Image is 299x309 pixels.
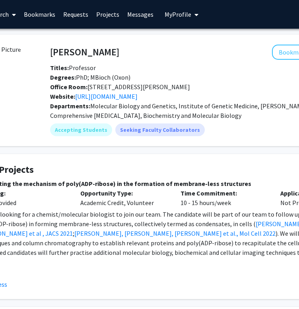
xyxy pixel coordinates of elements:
iframe: Chat [6,273,34,303]
a: [PERSON_NAME], [PERSON_NAME], [PERSON_NAME] et al., Mol Cell 2022 [74,229,276,237]
div: 10 - 15 hours/week [175,188,274,207]
b: Website: [50,92,75,100]
h4: [PERSON_NAME] [50,45,119,59]
span: My Profile [165,10,191,18]
b: Departments: [50,102,90,110]
a: Messages [123,0,157,28]
b: Titles: [50,64,69,72]
b: Degrees: [50,73,76,81]
b: Office Room: [50,83,87,91]
span: [STREET_ADDRESS][PERSON_NAME] [50,83,190,91]
a: Bookmarks [20,0,59,28]
a: Requests [59,0,92,28]
mat-chip: Accepting Students [50,123,112,136]
p: Opportunity Type: [80,188,168,198]
a: Opens in a new tab [75,92,138,100]
span: Professor [50,64,96,72]
mat-chip: Seeking Faculty Collaborators [115,123,205,136]
div: Academic Credit, Volunteer [74,188,174,207]
span: PhD; MBioch (Oxon) [50,73,130,81]
p: Time Commitment: [181,188,268,198]
a: Projects [92,0,123,28]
